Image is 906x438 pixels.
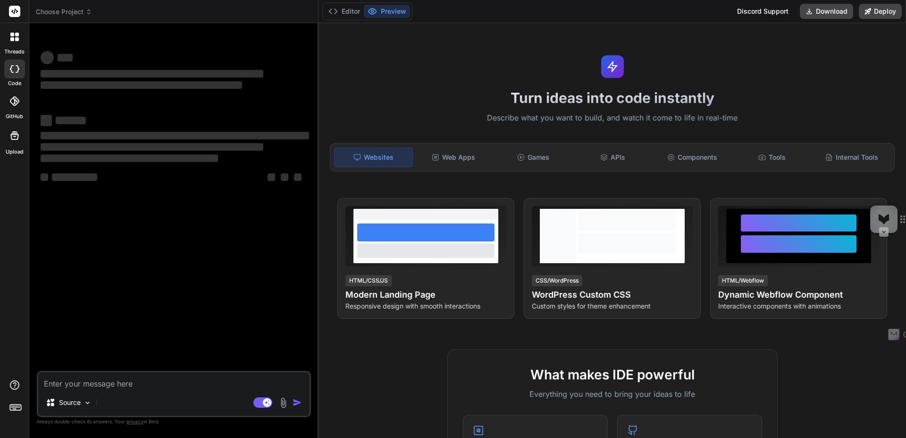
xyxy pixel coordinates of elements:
[41,173,48,181] span: ‌
[52,173,97,181] span: ‌
[532,301,693,311] p: Custom styles for theme enhancement
[278,397,289,408] img: attachment
[495,147,572,167] div: Games
[345,301,506,311] p: Responsive design with smooth interactions
[126,419,143,424] span: privacy
[334,147,413,167] div: Websites
[8,79,21,87] label: code
[41,51,54,64] span: ‌
[345,288,506,301] h4: Modern Landing Page
[41,132,309,139] span: ‌
[718,275,768,286] div: HTML/Webflow
[281,173,288,181] span: ‌
[813,147,890,167] div: Internal Tools
[41,70,263,77] span: ‌
[463,365,762,385] h2: What makes IDE powerful
[345,275,392,286] div: HTML/CSS/JS
[294,173,302,181] span: ‌
[415,147,493,167] div: Web Apps
[293,398,302,407] img: icon
[364,5,410,18] button: Preview
[41,155,218,162] span: ‌
[463,388,762,400] p: Everything you need to bring your ideas to life
[654,147,731,167] div: Components
[59,398,81,407] p: Source
[84,399,92,407] img: Pick Models
[36,7,92,17] span: Choose Project
[6,148,24,156] label: Upload
[41,81,242,89] span: ‌
[859,4,902,19] button: Deploy
[718,301,879,311] p: Interactive components with animations
[731,4,794,19] div: Discord Support
[324,112,900,124] p: Describe what you want to build, and watch it come to life in real-time
[733,147,811,167] div: Tools
[532,275,582,286] div: CSS/WordPress
[58,54,73,61] span: ‌
[37,417,311,426] p: Always double-check its answers. Your in Bind
[574,147,652,167] div: APIs
[718,288,879,301] h4: Dynamic Webflow Component
[41,115,52,126] span: ‌
[800,4,853,19] button: Download
[4,48,25,56] label: threads
[41,143,263,151] span: ‌
[532,288,693,301] h4: WordPress Custom CSS
[6,112,23,120] label: GitHub
[324,89,900,106] h1: Turn ideas into code instantly
[56,117,86,124] span: ‌
[325,5,364,18] button: Editor
[268,173,275,181] span: ‌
